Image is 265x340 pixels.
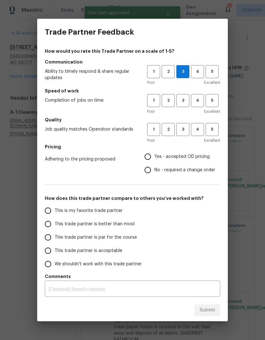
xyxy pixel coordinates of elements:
[148,97,160,104] span: 1
[55,207,123,214] span: This is my favorite trade partner
[192,126,203,133] span: 4
[176,94,189,107] button: 3
[148,68,160,75] span: 1
[45,59,220,65] h5: Communication
[162,94,175,107] button: 2
[147,79,155,86] span: Poor
[154,167,215,173] span: No - required a change order
[204,79,220,86] span: Excellent
[204,108,220,115] span: Excellent
[45,117,220,123] h5: Quality
[45,126,137,133] span: Job quality matches Opendoor standards
[147,108,155,115] span: Poor
[45,156,134,162] span: Adhering to the pricing proposed
[206,97,218,104] span: 5
[162,123,175,136] button: 2
[55,234,137,241] span: This trade partner is par for the course
[162,126,174,133] span: 2
[177,97,189,104] span: 3
[45,48,220,54] h4: How would you rate this Trade Partner on a scale of 1-5?
[162,68,174,75] span: 2
[55,261,142,268] span: We shouldn't work with this trade partner
[45,144,220,150] h5: Pricing
[206,65,219,78] button: 5
[45,28,134,37] h3: Trade Partner Feedback
[147,94,160,107] button: 1
[145,150,220,177] div: Pricing
[147,65,160,78] button: 1
[176,65,189,78] button: 3
[45,195,220,201] h5: How does this trade partner compare to others you’ve worked with?
[147,137,155,144] span: Poor
[192,97,203,104] span: 4
[191,94,204,107] button: 4
[55,248,122,254] span: This trade partner is acceptable
[55,221,135,228] span: This trade partner is better than most
[177,126,189,133] span: 3
[206,123,219,136] button: 5
[206,94,219,107] button: 5
[45,97,137,104] span: Completion of jobs on time
[176,123,189,136] button: 3
[162,97,174,104] span: 2
[204,137,220,144] span: Excellent
[154,153,210,160] span: Yes - accepted OD pricing
[148,126,160,133] span: 1
[191,123,204,136] button: 4
[45,273,220,280] h5: Comments
[147,123,160,136] button: 1
[192,68,203,75] span: 4
[206,126,218,133] span: 5
[191,65,204,78] button: 4
[45,88,220,94] h5: Speed of work
[162,65,175,78] button: 2
[45,204,220,271] div: How does this trade partner compare to others you’ve worked with?
[206,68,218,75] span: 5
[45,68,137,81] span: Ability to timely respond & share regular updates
[177,68,189,75] span: 3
